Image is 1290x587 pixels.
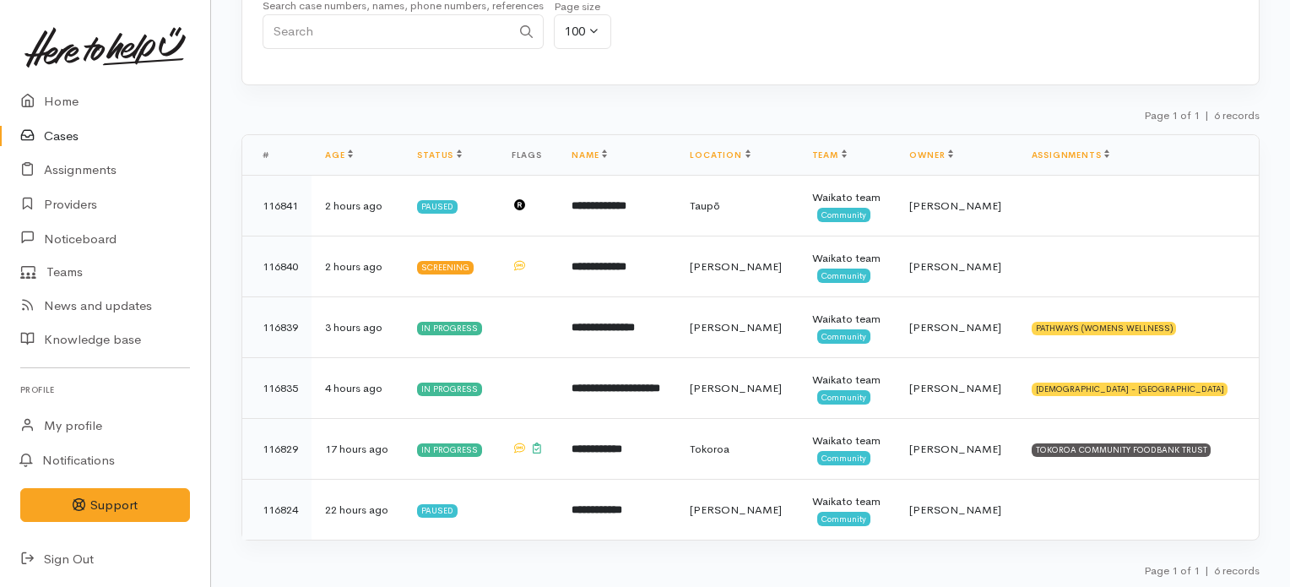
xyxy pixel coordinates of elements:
[1205,563,1209,578] span: |
[1205,108,1209,122] span: |
[812,311,883,328] div: Waikato team
[242,297,312,358] td: 116839
[417,383,482,396] div: In progress
[909,149,953,160] a: Owner
[242,480,312,541] td: 116824
[812,432,883,449] div: Waikato team
[242,419,312,480] td: 116829
[817,329,870,343] span: Community
[690,381,782,395] span: [PERSON_NAME]
[817,512,870,525] span: Community
[242,135,312,176] th: #
[312,236,404,297] td: 2 hours ago
[242,176,312,236] td: 116841
[1144,563,1260,578] small: Page 1 of 1 6 records
[812,372,883,389] div: Waikato team
[690,442,729,456] span: Tokoroa
[812,250,883,267] div: Waikato team
[690,149,750,160] a: Location
[812,149,847,160] a: Team
[909,442,1001,456] span: [PERSON_NAME]
[417,322,482,335] div: In progress
[20,488,190,523] button: Support
[817,208,870,221] span: Community
[909,259,1001,274] span: [PERSON_NAME]
[690,320,782,334] span: [PERSON_NAME]
[417,200,458,214] div: Paused
[909,381,1001,395] span: [PERSON_NAME]
[1032,322,1177,335] div: PATHWAYS (WOMENS WELLNESS)
[817,269,870,282] span: Community
[554,14,611,49] button: 100
[312,419,404,480] td: 17 hours ago
[312,358,404,419] td: 4 hours ago
[242,358,312,419] td: 116835
[812,493,883,510] div: Waikato team
[690,503,782,517] span: [PERSON_NAME]
[1032,443,1211,457] div: TOKOROA COMMUNITY FOODBANK TRUST
[817,390,870,404] span: Community
[565,22,585,41] div: 100
[690,198,720,213] span: Taupō
[20,378,190,401] h6: Profile
[1144,108,1260,122] small: Page 1 of 1 6 records
[1032,383,1228,396] div: [DEMOGRAPHIC_DATA] - [GEOGRAPHIC_DATA]
[909,503,1001,517] span: [PERSON_NAME]
[263,14,511,49] input: Search
[909,320,1001,334] span: [PERSON_NAME]
[1032,149,1110,160] a: Assignments
[909,198,1001,213] span: [PERSON_NAME]
[242,236,312,297] td: 116840
[417,261,474,274] div: Screening
[312,480,404,541] td: 22 hours ago
[417,149,462,160] a: Status
[817,451,870,465] span: Community
[325,149,353,160] a: Age
[690,259,782,274] span: [PERSON_NAME]
[417,443,482,457] div: In progress
[312,176,404,236] td: 2 hours ago
[812,189,883,206] div: Waikato team
[572,149,607,160] a: Name
[417,504,458,518] div: Paused
[498,135,558,176] th: Flags
[312,297,404,358] td: 3 hours ago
